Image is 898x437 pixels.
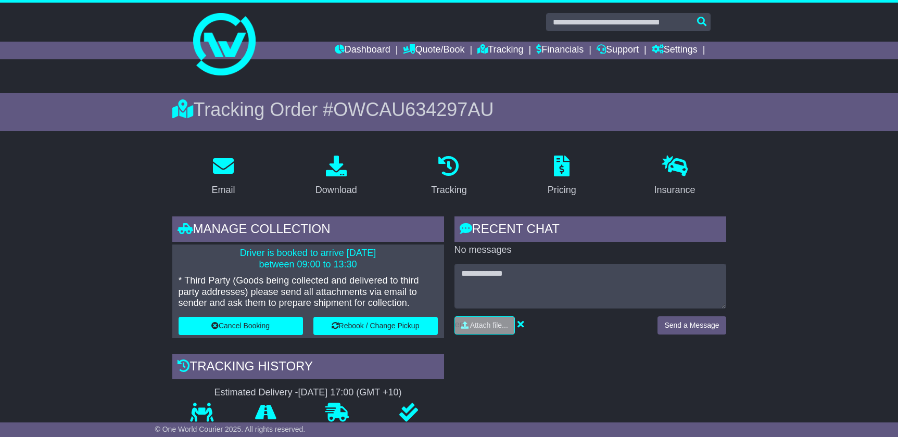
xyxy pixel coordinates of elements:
a: Quote/Book [403,42,464,59]
div: Manage collection [172,216,444,245]
div: Estimated Delivery - [172,387,444,399]
a: Pricing [541,152,583,201]
a: Settings [652,42,698,59]
button: Send a Message [657,316,726,335]
div: Insurance [654,183,695,197]
span: © One World Courier 2025. All rights reserved. [155,425,306,433]
span: OWCAU634297AU [333,99,494,120]
p: * Third Party (Goods being collected and delivered to third party addresses) please send all atta... [179,275,438,309]
div: [DATE] 17:00 (GMT +10) [298,387,402,399]
button: Cancel Booking [179,317,303,335]
a: Insurance [648,152,702,201]
div: RECENT CHAT [454,216,726,245]
a: Tracking [424,152,473,201]
a: Download [309,152,364,201]
a: Tracking [477,42,523,59]
div: Email [211,183,235,197]
a: Dashboard [335,42,390,59]
div: Tracking history [172,354,444,382]
a: Email [205,152,242,201]
div: Pricing [548,183,576,197]
a: Support [597,42,639,59]
div: Tracking Order # [172,98,726,121]
p: Driver is booked to arrive [DATE] between 09:00 to 13:30 [179,248,438,270]
a: Financials [536,42,584,59]
div: Download [315,183,357,197]
p: No messages [454,245,726,256]
button: Rebook / Change Pickup [313,317,438,335]
div: Tracking [431,183,466,197]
